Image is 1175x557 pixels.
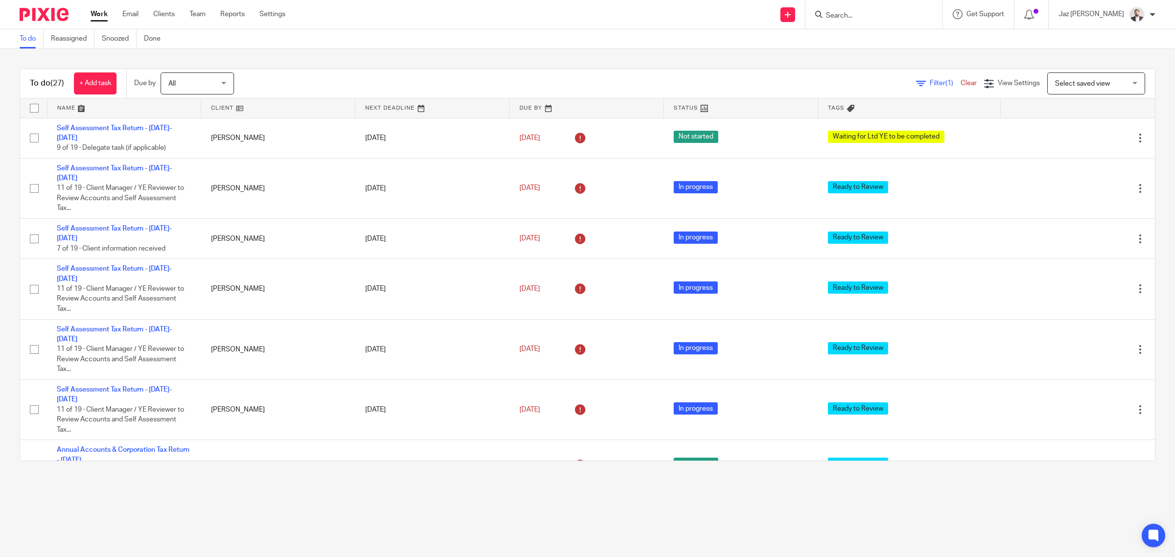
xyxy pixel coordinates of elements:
[519,285,540,292] span: [DATE]
[57,326,172,343] a: Self Assessment Tax Return - [DATE]-[DATE]
[828,181,888,193] span: Ready to Review
[945,80,953,87] span: (1)
[674,232,718,244] span: In progress
[998,80,1040,87] span: View Settings
[20,8,69,21] img: Pixie
[674,402,718,415] span: In progress
[355,379,510,440] td: [DATE]
[57,265,172,282] a: Self Assessment Tax Return - [DATE]-[DATE]
[828,342,888,354] span: Ready to Review
[674,281,718,294] span: In progress
[57,346,184,373] span: 11 of 19 · Client Manager / YE Reviewer to Review Accounts and Self Assessment Tax...
[30,78,64,89] h1: To do
[57,125,172,141] a: Self Assessment Tax Return - [DATE]-[DATE]
[91,9,108,19] a: Work
[201,259,355,319] td: [PERSON_NAME]
[519,406,540,413] span: [DATE]
[966,11,1004,18] span: Get Support
[355,259,510,319] td: [DATE]
[189,9,206,19] a: Team
[144,29,168,48] a: Done
[355,158,510,218] td: [DATE]
[519,235,540,242] span: [DATE]
[828,105,845,111] span: Tags
[259,9,285,19] a: Settings
[1129,7,1145,23] img: 48292-0008-compressed%20square.jpg
[57,446,189,463] a: Annual Accounts & Corporation Tax Return - [DATE]
[57,245,165,252] span: 7 of 19 · Client information received
[57,406,184,433] span: 11 of 19 · Client Manager / YE Reviewer to Review Accounts and Self Assessment Tax...
[57,386,172,403] a: Self Assessment Tax Return - [DATE]-[DATE]
[57,165,172,182] a: Self Assessment Tax Return - [DATE]-[DATE]
[201,158,355,218] td: [PERSON_NAME]
[57,144,166,151] span: 9 of 19 · Delegate task (if applicable)
[519,135,540,141] span: [DATE]
[674,181,718,193] span: In progress
[828,232,888,244] span: Ready to Review
[674,131,718,143] span: Not started
[102,29,137,48] a: Snoozed
[57,185,184,212] span: 11 of 19 · Client Manager / YE Reviewer to Review Accounts and Self Assessment Tax...
[50,79,64,87] span: (27)
[51,29,94,48] a: Reassigned
[828,458,888,470] span: Ready to Review
[122,9,139,19] a: Email
[134,78,156,88] p: Due by
[57,285,184,312] span: 11 of 19 · Client Manager / YE Reviewer to Review Accounts and Self Assessment Tax...
[355,118,510,158] td: [DATE]
[201,319,355,379] td: [PERSON_NAME]
[355,440,510,490] td: [DATE]
[20,29,44,48] a: To do
[74,72,117,94] a: + Add task
[828,402,888,415] span: Ready to Review
[828,281,888,294] span: Ready to Review
[519,185,540,192] span: [DATE]
[201,440,355,490] td: FRONTEND NOW LIMITED
[1055,80,1110,87] span: Select saved view
[825,12,913,21] input: Search
[674,342,718,354] span: In progress
[201,219,355,259] td: [PERSON_NAME]
[201,379,355,440] td: [PERSON_NAME]
[168,80,176,87] span: All
[57,225,172,242] a: Self Assessment Tax Return - [DATE]-[DATE]
[961,80,977,87] a: Clear
[201,118,355,158] td: [PERSON_NAME]
[220,9,245,19] a: Reports
[828,131,944,143] span: Waiting for Ltd YE to be completed
[153,9,175,19] a: Clients
[519,346,540,353] span: [DATE]
[355,319,510,379] td: [DATE]
[355,219,510,259] td: [DATE]
[674,458,718,470] span: Not started
[1058,9,1124,19] p: Jaz [PERSON_NAME]
[930,80,961,87] span: Filter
